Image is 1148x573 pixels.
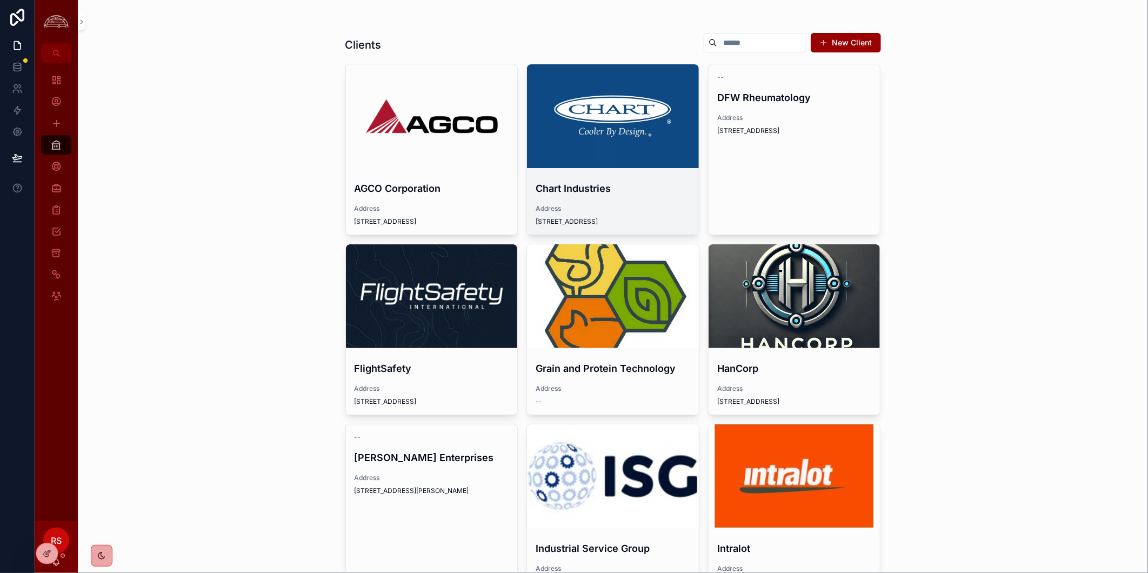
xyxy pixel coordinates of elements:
h4: Industrial Service Group [536,541,690,556]
h1: Clients [345,37,382,52]
span: Address [536,204,690,213]
a: --DFW RheumatologyAddress[STREET_ADDRESS] [708,64,881,235]
a: Chart IndustriesAddress[STREET_ADDRESS] [526,64,699,235]
h4: FlightSafety [355,361,509,376]
a: Grain and Protein TechnologyAddress-- [526,244,699,415]
span: Address [717,114,872,122]
span: [STREET_ADDRESS] [717,397,872,406]
h4: AGCO Corporation [355,181,509,196]
img: App logo [41,14,71,30]
span: Address [355,474,509,482]
span: [STREET_ADDRESS] [536,217,690,226]
span: Address [717,384,872,393]
span: Address [536,564,690,573]
button: New Client [811,33,881,52]
h4: DFW Rheumatology [717,90,872,105]
a: FlightSafetyAddress[STREET_ADDRESS] [345,244,518,415]
div: channels4_profile.jpg [527,244,699,348]
span: -- [717,73,724,82]
span: -- [355,433,361,442]
div: 1633977066381.jpeg [346,244,518,348]
h4: Intralot [717,541,872,556]
span: RS [51,534,62,547]
span: [STREET_ADDRESS] [355,397,509,406]
a: HanCorpAddress[STREET_ADDRESS] [708,244,881,415]
span: Address [717,564,872,573]
span: [STREET_ADDRESS] [355,217,509,226]
span: Address [355,204,509,213]
span: Address [536,384,690,393]
a: AGCO CorporationAddress[STREET_ADDRESS] [345,64,518,235]
div: 1426109293-7d24997d20679e908a7df4e16f8b392190537f5f73e5c021cd37739a270e5c0f-d.png [527,64,699,168]
div: scrollable content [35,63,78,320]
div: AGCO-Logo.wine-2.png [346,64,518,168]
div: Intralot-1.jpg [709,424,880,528]
h4: HanCorp [717,361,872,376]
h4: Grain and Protein Technology [536,361,690,376]
h4: Chart Industries [536,181,690,196]
div: 778c0795d38c4790889d08bccd6235bd28ab7647284e7b1cd2b3dc64200782bb.png [709,244,880,348]
span: -- [536,397,542,406]
span: Address [355,384,509,393]
span: [STREET_ADDRESS] [717,126,872,135]
div: the_industrial_service_group_logo.jpeg [527,424,699,528]
span: [STREET_ADDRESS][PERSON_NAME] [355,487,509,495]
h4: [PERSON_NAME] Enterprises [355,450,509,465]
